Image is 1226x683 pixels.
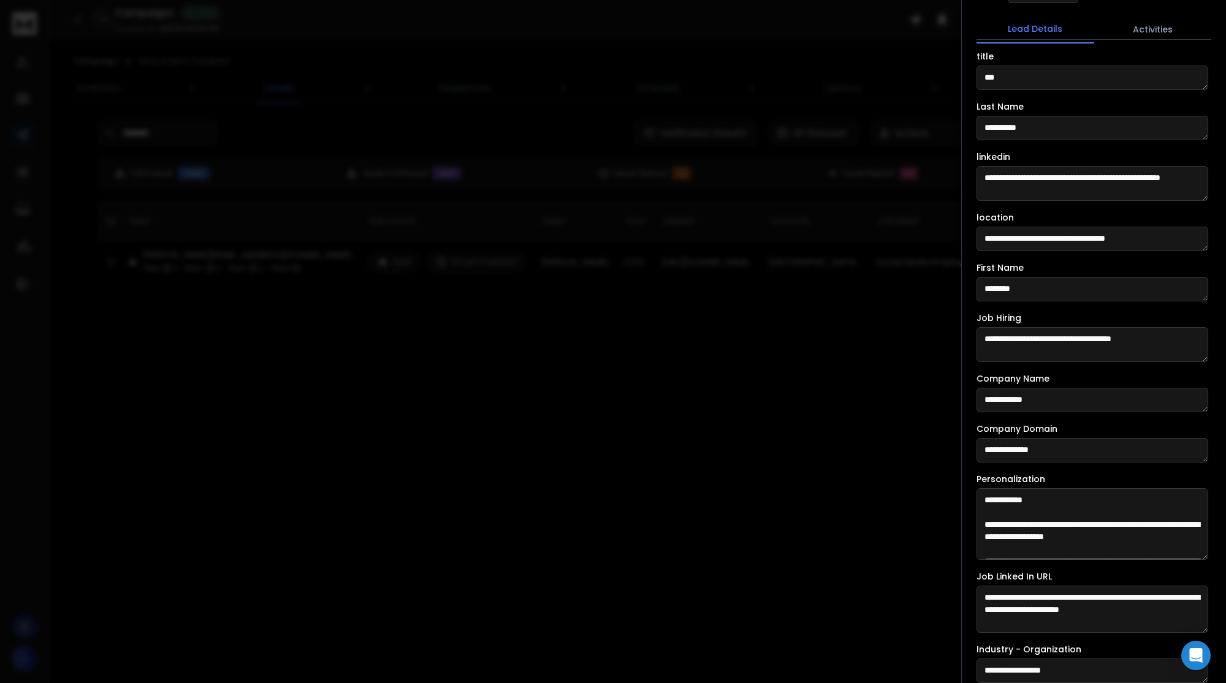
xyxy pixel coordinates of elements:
[977,15,1094,43] button: Lead Details
[977,263,1024,272] label: First Name
[977,213,1014,222] label: location
[977,645,1081,654] label: Industry - Organization
[977,52,994,61] label: title
[1094,16,1212,43] button: Activities
[977,102,1024,111] label: Last Name
[977,425,1057,433] label: Company Domain
[1181,641,1211,670] div: Open Intercom Messenger
[977,475,1045,483] label: Personalization
[977,314,1021,322] label: Job Hiring
[977,153,1010,161] label: linkedin
[977,572,1052,581] label: Job Linked In URL
[977,374,1049,383] label: Company Name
